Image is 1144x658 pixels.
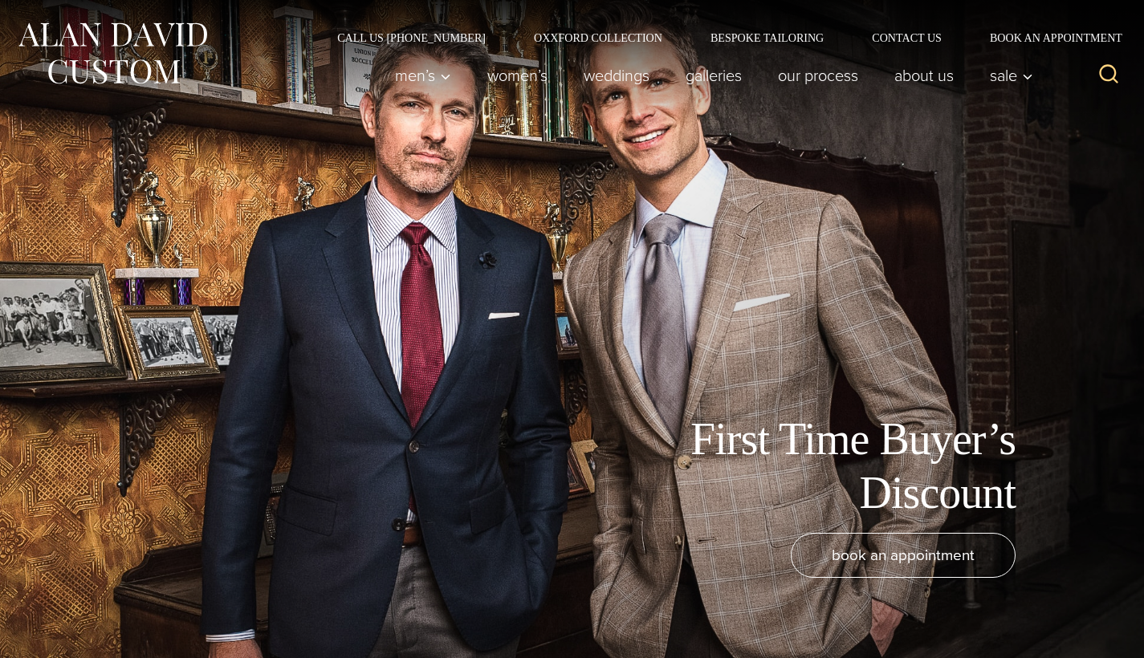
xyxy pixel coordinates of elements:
img: Alan David Custom [16,18,209,89]
button: View Search Form [1089,56,1128,95]
a: Oxxford Collection [510,32,686,43]
a: Contact Us [848,32,966,43]
span: Men’s [395,67,451,83]
nav: Secondary Navigation [313,32,1128,43]
a: Call Us [PHONE_NUMBER] [313,32,510,43]
span: book an appointment [832,543,975,567]
a: Book an Appointment [966,32,1128,43]
a: Women’s [470,59,566,91]
a: weddings [566,59,668,91]
a: Bespoke Tailoring [686,32,848,43]
h1: First Time Buyer’s Discount [654,412,1016,520]
a: About Us [877,59,972,91]
a: Galleries [668,59,760,91]
span: Sale [990,67,1033,83]
nav: Primary Navigation [377,59,1042,91]
a: Our Process [760,59,877,91]
a: book an appointment [791,533,1016,578]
